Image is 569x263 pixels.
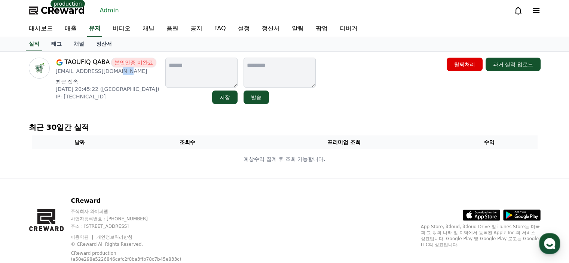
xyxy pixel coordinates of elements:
a: 채널 [137,21,160,37]
p: 최근 접속 [56,78,159,85]
a: 이용약관 [71,235,94,240]
button: 과거 실적 업로드 [486,58,541,71]
a: CReward [29,4,85,16]
a: 공지 [184,21,208,37]
a: FAQ [208,21,232,37]
p: 주식회사 와이피랩 [71,208,202,214]
a: Messages [49,201,97,220]
p: [DATE] 20:45:22 ([GEOGRAPHIC_DATA]) [56,85,159,93]
p: App Store, iCloud, iCloud Drive 및 iTunes Store는 미국과 그 밖의 나라 및 지역에서 등록된 Apple Inc.의 서비스 상표입니다. Goo... [421,224,541,248]
a: 알림 [286,21,310,37]
a: 개인정보처리방침 [97,235,132,240]
a: 대시보드 [23,21,59,37]
a: 디버거 [334,21,364,37]
a: 음원 [160,21,184,37]
a: 채널 [68,37,90,51]
p: 예상수익 집계 후 조회 가능합니다. [32,155,537,163]
th: 프리미엄 조회 [247,135,441,149]
a: 유저 [87,21,102,37]
span: TAOUFIQ QABA [65,58,110,67]
a: Admin [97,4,122,16]
span: CReward [41,4,85,16]
img: profile image [29,58,50,79]
a: 팝업 [310,21,334,37]
p: 주소 : [STREET_ADDRESS] [71,223,202,229]
span: Messages [62,212,84,218]
p: © CReward All Rights Reserved. [71,241,202,247]
a: 정산서 [256,21,286,37]
span: Home [19,212,32,218]
a: 매출 [59,21,83,37]
th: 조회수 [128,135,247,149]
a: 태그 [45,37,68,51]
th: 날짜 [32,135,128,149]
button: 저장 [212,91,238,104]
span: Settings [111,212,129,218]
p: CReward production (a50e298e5226846cafc2f0ba3ffb78c7b45e833c) [71,250,190,262]
p: CReward [71,196,202,205]
button: 발송 [244,91,269,104]
a: 실적 [26,37,42,51]
p: 최근 30일간 실적 [29,122,541,132]
a: Home [2,201,49,220]
a: 정산서 [90,37,118,51]
a: Settings [97,201,144,220]
p: [EMAIL_ADDRESS][DOMAIN_NAME] [56,67,159,75]
th: 수익 [441,135,538,149]
span: 본인인증 미완료 [111,58,156,67]
button: 탈퇴처리 [447,58,483,71]
p: 사업자등록번호 : [PHONE_NUMBER] [71,216,202,222]
p: IP: [TECHNICAL_ID] [56,93,159,100]
a: 비디오 [107,21,137,37]
a: 설정 [232,21,256,37]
